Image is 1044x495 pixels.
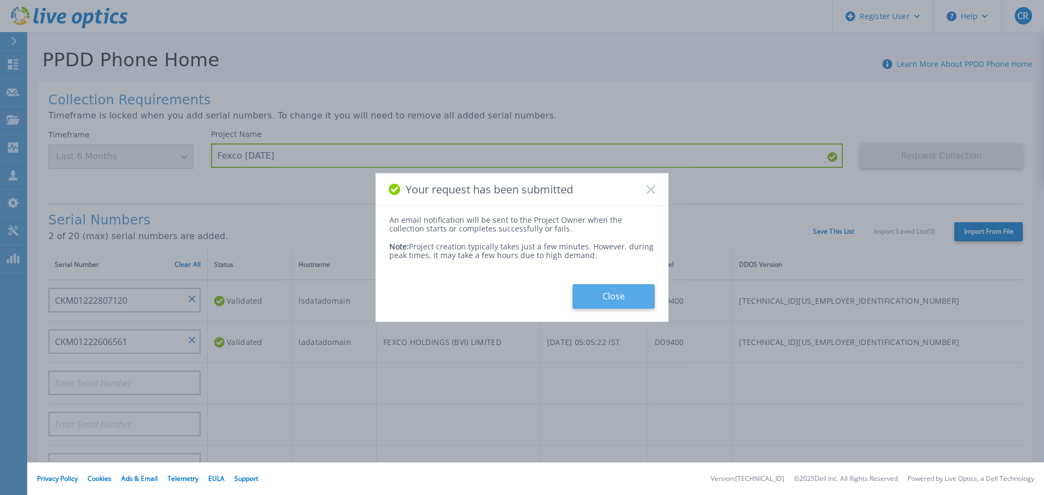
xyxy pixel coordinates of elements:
[37,474,78,483] a: Privacy Policy
[573,284,655,309] button: Close
[208,474,225,483] a: EULA
[406,183,573,196] span: Your request has been submitted
[121,474,158,483] a: Ads & Email
[794,475,898,483] li: © 2025 Dell Inc. All Rights Reserved
[389,216,655,233] div: An email notification will be sent to the Project Owner when the collection starts or completes s...
[389,241,409,252] span: Note:
[711,475,784,483] li: Version: [TECHNICAL_ID]
[908,475,1034,483] li: Powered by Live Optics, a Dell Technology
[88,474,111,483] a: Cookies
[234,474,258,483] a: Support
[389,234,655,260] div: Project creation typically takes just a few minutes. However, during peak times, it may take a fe...
[167,474,198,483] a: Telemetry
